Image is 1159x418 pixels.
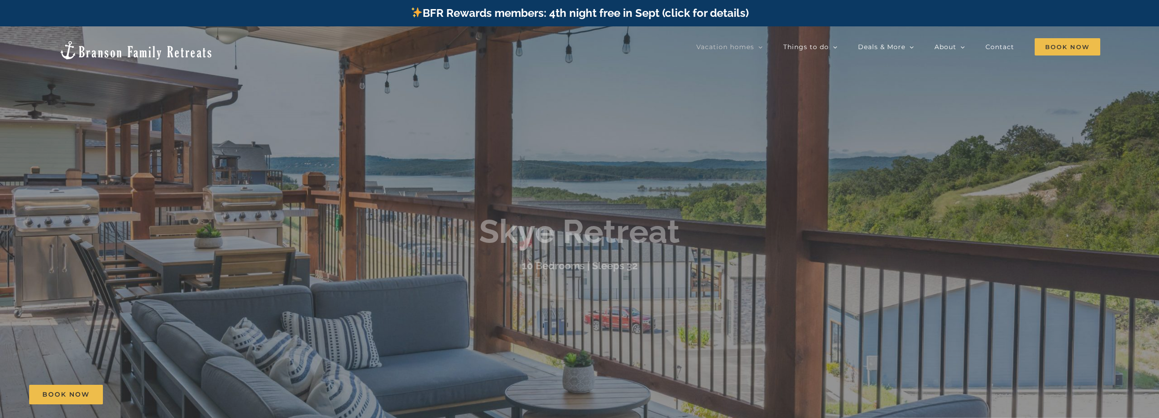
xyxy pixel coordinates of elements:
[858,38,914,56] a: Deals & More
[59,40,213,60] img: Branson Family Retreats Logo
[858,44,905,50] span: Deals & More
[783,38,837,56] a: Things to do
[696,44,754,50] span: Vacation homes
[522,259,638,271] h3: 10 Bedrooms | Sleeps 32
[410,6,749,20] a: BFR Rewards members: 4th night free in Sept (click for details)
[29,385,103,404] a: Book Now
[985,38,1014,56] a: Contact
[42,391,90,398] span: Book Now
[411,7,422,18] img: ✨
[1035,38,1100,55] span: Book Now
[985,44,1014,50] span: Contact
[783,44,829,50] span: Things to do
[479,212,680,251] b: Skye Retreat
[696,38,1100,56] nav: Main Menu
[696,38,763,56] a: Vacation homes
[934,44,956,50] span: About
[934,38,965,56] a: About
